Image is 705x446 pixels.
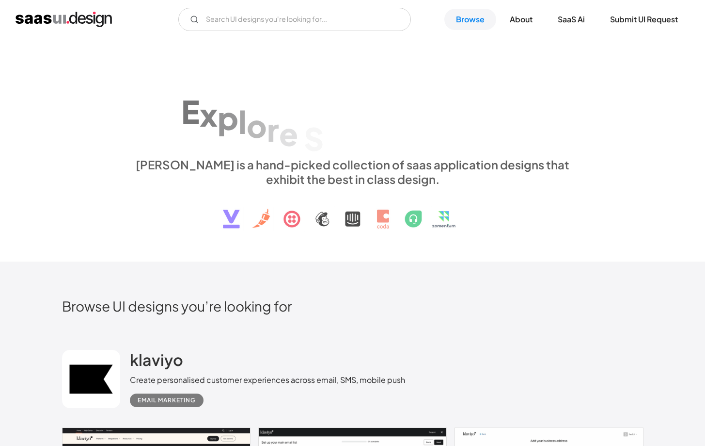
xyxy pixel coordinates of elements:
h1: Explore SaaS UI design patterns & interactions. [130,73,576,148]
input: Search UI designs you're looking for... [178,8,411,31]
h2: klaviyo [130,350,183,369]
div: e [279,115,298,152]
a: Submit UI Request [598,9,689,30]
div: o [247,106,267,144]
h2: Browse UI designs you’re looking for [62,297,643,314]
form: Email Form [178,8,411,31]
div: Create personalised customer experiences across email, SMS, mobile push [130,374,405,386]
div: l [238,102,247,140]
div: p [218,99,238,136]
a: About [498,9,544,30]
div: Email Marketing [138,395,196,406]
div: S [304,119,324,157]
div: x [200,96,218,133]
div: [PERSON_NAME] is a hand-picked collection of saas application designs that exhibit the best in cl... [130,157,576,186]
a: Browse [444,9,496,30]
a: SaaS Ai [546,9,596,30]
div: E [181,92,200,130]
div: r [267,111,279,148]
a: klaviyo [130,350,183,374]
a: home [16,12,112,27]
img: text, icon, saas logo [206,186,500,237]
